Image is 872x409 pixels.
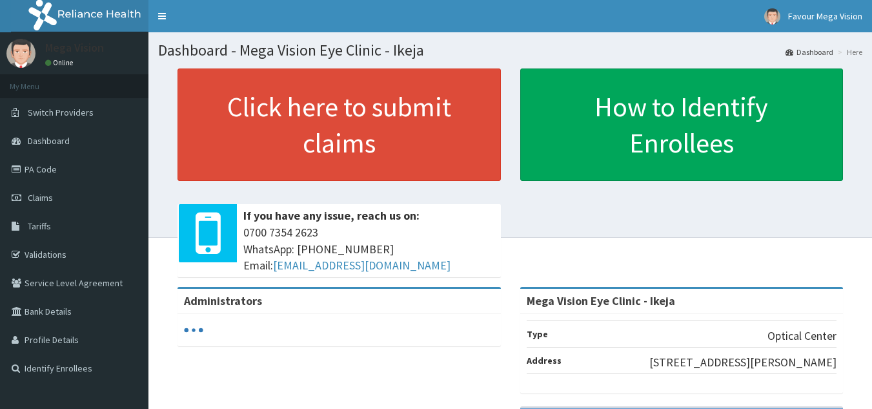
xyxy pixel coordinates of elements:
[527,355,562,366] b: Address
[767,328,837,344] p: Optical Center
[273,258,451,273] a: [EMAIL_ADDRESS][DOMAIN_NAME]
[6,39,35,68] img: User Image
[184,320,203,340] svg: audio-loading
[527,328,548,340] b: Type
[243,208,420,223] b: If you have any issue, reach us on:
[527,293,675,308] strong: Mega Vision Eye Clinic - Ikeja
[28,192,53,204] span: Claims
[788,10,862,22] span: Favour Mega Vision
[764,8,780,25] img: User Image
[184,293,262,308] b: Administrators
[28,135,70,147] span: Dashboard
[45,58,76,67] a: Online
[835,47,862,58] li: Here
[243,224,494,274] span: 0700 7354 2623 WhatsApp: [PHONE_NUMBER] Email:
[28,220,51,232] span: Tariffs
[520,68,844,181] a: How to Identify Enrollees
[158,42,862,59] h1: Dashboard - Mega Vision Eye Clinic - Ikeja
[28,107,94,118] span: Switch Providers
[177,68,501,181] a: Click here to submit claims
[786,47,833,58] a: Dashboard
[45,42,104,54] p: Mega Vision
[649,354,837,371] p: [STREET_ADDRESS][PERSON_NAME]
